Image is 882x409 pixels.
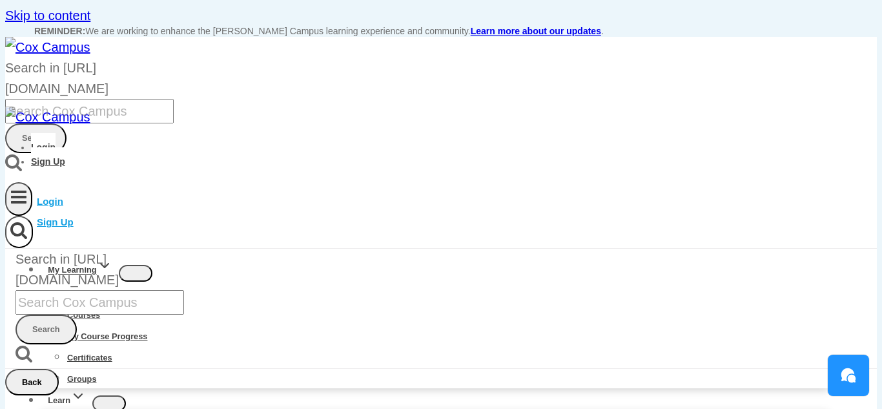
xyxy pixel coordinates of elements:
[5,37,90,58] img: Cox Campus
[5,216,33,249] button: View Search Form
[48,266,112,275] span: My Learning
[31,133,56,162] a: Login
[31,211,79,233] a: Sign Up
[67,350,112,366] a: Certificates
[34,26,848,37] div: We are working to enhance the [PERSON_NAME] Campus learning experience and community. .
[5,369,59,395] button: Back
[841,368,856,383] img: bubble-icon
[5,123,67,153] input: Search
[5,140,819,169] nav: Secondary Mobile Navigation
[31,147,65,176] a: Sign Up
[15,290,184,315] input: Search Cox Campus
[41,261,119,279] a: My Learning
[5,61,108,96] span: Search in [URL][DOMAIN_NAME]
[119,265,152,282] button: Child menu of My Learning
[34,26,85,36] strong: REMINDER:
[67,328,147,344] a: My Course Progress
[5,107,90,127] img: Cox Campus
[15,252,119,287] span: Search in [URL][DOMAIN_NAME]
[5,99,174,123] input: Search Cox Campus
[67,307,100,323] a: Courses
[67,371,97,387] a: Groups
[471,26,601,36] a: Learn more about our updates
[5,8,90,23] a: Skip to content
[15,315,77,344] input: Search
[31,190,69,213] a: Login
[5,182,32,216] button: Open menu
